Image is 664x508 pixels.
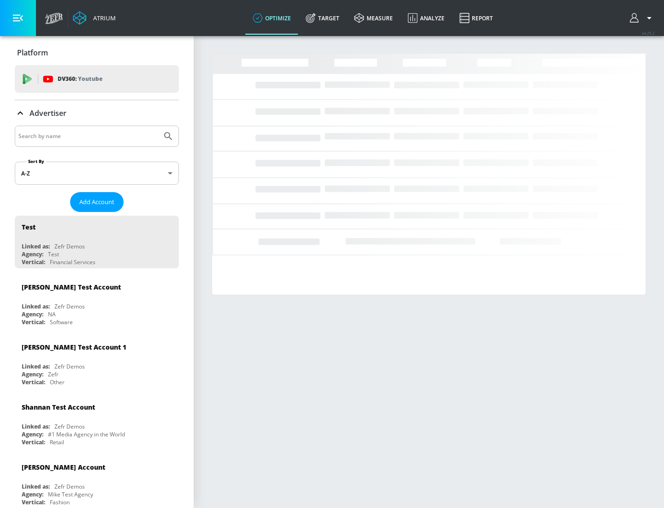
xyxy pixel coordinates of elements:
div: Agency: [22,250,43,258]
div: [PERSON_NAME] Test Account 1 [22,343,126,351]
div: Linked as: [22,483,50,490]
div: Advertiser [15,100,179,126]
div: [PERSON_NAME] Test AccountLinked as:Zefr DemosAgency:NAVertical:Software [15,276,179,328]
div: Vertical: [22,258,45,266]
div: Shannan Test AccountLinked as:Zefr DemosAgency:#1 Media Agency in the WorldVertical:Retail [15,396,179,448]
div: #1 Media Agency in the World [48,430,125,438]
a: measure [347,1,400,35]
div: Vertical: [22,498,45,506]
div: Vertical: [22,378,45,386]
button: Add Account [70,192,124,212]
div: A-Z [15,162,179,185]
div: Linked as: [22,363,50,370]
div: TestLinked as:Zefr DemosAgency:TestVertical:Financial Services [15,216,179,268]
div: [PERSON_NAME] Test Account [22,283,121,291]
div: Linked as: [22,242,50,250]
a: optimize [245,1,298,35]
input: Search by name [18,130,158,142]
a: Target [298,1,347,35]
div: Agency: [22,310,43,318]
div: Vertical: [22,318,45,326]
div: Software [50,318,73,326]
div: DV360: Youtube [15,65,179,93]
div: Linked as: [22,302,50,310]
div: Zefr Demos [54,423,85,430]
div: Financial Services [50,258,95,266]
div: [PERSON_NAME] Account [22,463,105,472]
div: Agency: [22,430,43,438]
a: Atrium [73,11,116,25]
a: Report [452,1,500,35]
div: Other [50,378,65,386]
span: Add Account [79,197,114,207]
div: Test [22,223,36,231]
div: NA [48,310,56,318]
div: Zefr Demos [54,242,85,250]
p: DV360: [58,74,102,84]
div: Zefr [48,370,59,378]
a: Analyze [400,1,452,35]
p: Youtube [78,74,102,84]
div: Shannan Test Account [22,403,95,411]
div: Zefr Demos [54,363,85,370]
div: Agency: [22,370,43,378]
div: [PERSON_NAME] Test Account 1Linked as:Zefr DemosAgency:ZefrVertical:Other [15,336,179,388]
div: Retail [50,438,64,446]
div: Mike Test Agency [48,490,93,498]
div: Test [48,250,59,258]
span: v 4.25.2 [642,30,655,36]
div: Zefr Demos [54,483,85,490]
p: Platform [17,48,48,58]
div: Vertical: [22,438,45,446]
div: Fashion [50,498,70,506]
div: Linked as: [22,423,50,430]
p: Advertiser [30,108,66,118]
div: Agency: [22,490,43,498]
div: Atrium [89,14,116,22]
div: Platform [15,40,179,66]
div: Zefr Demos [54,302,85,310]
label: Sort By [26,158,46,164]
